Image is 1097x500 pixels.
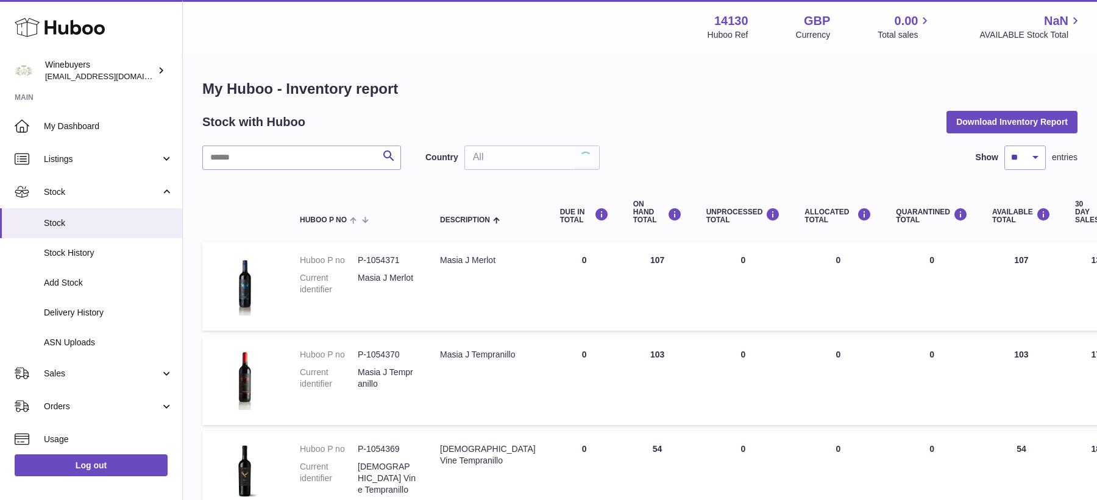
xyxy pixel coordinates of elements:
td: 0 [548,242,621,331]
span: Stock [44,217,173,229]
button: Download Inventory Report [946,111,1077,133]
dd: Masia J Tempranillo [358,367,416,390]
span: 0 [929,350,934,359]
span: Sales [44,368,160,379]
dd: Masia J Merlot [358,272,416,295]
td: 103 [980,337,1063,425]
span: Stock History [44,247,173,259]
div: Huboo Ref [708,29,748,41]
span: Listings [44,153,160,165]
span: AVAILABLE Stock Total [979,29,1082,41]
div: Masia J Merlot [440,255,536,266]
dt: Current identifier [300,367,358,390]
label: Show [976,152,998,163]
td: 0 [792,242,884,331]
span: Usage [44,434,173,445]
span: My Dashboard [44,121,173,132]
div: [DEMOGRAPHIC_DATA] Vine Tempranillo [440,443,536,467]
dd: [DEMOGRAPHIC_DATA] Vine Tempranillo [358,461,416,496]
span: entries [1052,152,1077,163]
span: Description [440,216,490,224]
div: ALLOCATED Total [804,208,872,224]
span: Add Stock [44,277,173,289]
td: 0 [548,337,621,425]
h2: Stock with Huboo [202,114,305,130]
span: 0 [929,444,934,454]
div: Winebuyers [45,59,155,82]
div: Currency [796,29,831,41]
span: Orders [44,401,160,412]
span: ASN Uploads [44,337,173,348]
strong: GBP [804,13,830,29]
div: QUARANTINED Total [896,208,968,224]
dt: Huboo P no [300,349,358,361]
div: Masia J Tempranillo [440,349,536,361]
dd: P-1054369 [358,443,416,455]
strong: 14130 [714,13,748,29]
td: 0 [694,337,793,425]
div: AVAILABLE Total [992,208,1051,224]
dt: Huboo P no [300,255,358,266]
span: Total sales [878,29,932,41]
dd: P-1054371 [358,255,416,266]
label: Country [425,152,458,163]
td: 0 [694,242,793,331]
span: [EMAIL_ADDRESS][DOMAIN_NAME] [45,71,179,81]
span: 0 [929,255,934,265]
span: Huboo P no [300,216,347,224]
div: DUE IN TOTAL [560,208,609,224]
td: 107 [621,242,694,331]
a: 0.00 Total sales [878,13,932,41]
dt: Huboo P no [300,443,358,455]
dd: P-1054370 [358,349,416,361]
a: Log out [15,454,168,476]
td: 103 [621,337,694,425]
div: UNPROCESSED Total [706,208,781,224]
img: ben@winebuyers.com [15,62,33,80]
td: 107 [980,242,1063,331]
span: Stock [44,186,160,198]
a: NaN AVAILABLE Stock Total [979,13,1082,41]
h1: My Huboo - Inventory report [202,79,1077,99]
img: product image [215,349,275,410]
td: 0 [792,337,884,425]
dt: Current identifier [300,272,358,295]
span: NaN [1044,13,1068,29]
dt: Current identifier [300,461,358,496]
span: 0.00 [895,13,918,29]
div: ON HAND Total [633,200,682,225]
img: product image [215,255,275,315]
span: Delivery History [44,307,173,319]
